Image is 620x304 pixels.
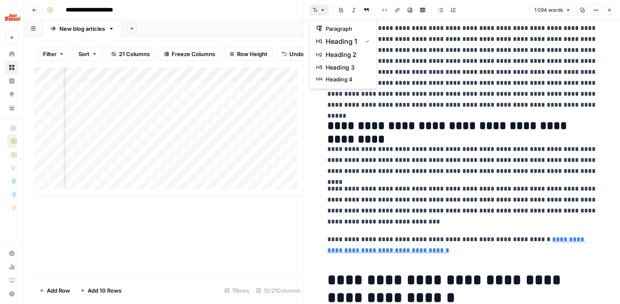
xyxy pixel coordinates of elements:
[5,260,19,274] a: Usage
[5,274,19,287] a: Learning Hub
[75,284,127,297] button: Add 10 Rows
[326,63,366,72] span: heading 3
[43,50,57,58] span: Filter
[159,47,221,61] button: Freeze Columns
[534,6,563,14] span: 1 094 words
[5,88,19,101] a: Opportunities
[531,5,574,16] button: 1 094 words
[59,24,105,33] div: New blog articles
[276,47,309,61] button: Undo
[73,47,102,61] button: Sort
[106,47,155,61] button: 21 Columns
[47,286,70,295] span: Add Row
[78,50,89,58] span: Sort
[253,284,304,297] div: 12/21 Columns
[43,20,121,37] a: New blog articles
[326,24,366,33] span: paragraph
[326,75,366,83] span: heading 4
[172,50,215,58] span: Freeze Columns
[5,101,19,115] a: Your Data
[5,61,19,74] a: Browse
[88,286,121,295] span: Add 10 Rows
[289,50,304,58] span: Undo
[5,10,20,25] img: Just Russel Logo
[5,287,19,301] button: Help + Support
[221,284,253,297] div: 7 Rows
[326,50,366,60] span: heading 2
[119,50,150,58] span: 21 Columns
[5,247,19,260] a: Settings
[5,7,19,28] button: Workspace: Just Russel
[5,47,19,61] a: Home
[5,74,19,88] a: Insights
[38,47,70,61] button: Filter
[34,284,75,297] button: Add Row
[326,36,359,46] span: heading 1
[237,50,267,58] span: Row Height
[224,47,273,61] button: Row Height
